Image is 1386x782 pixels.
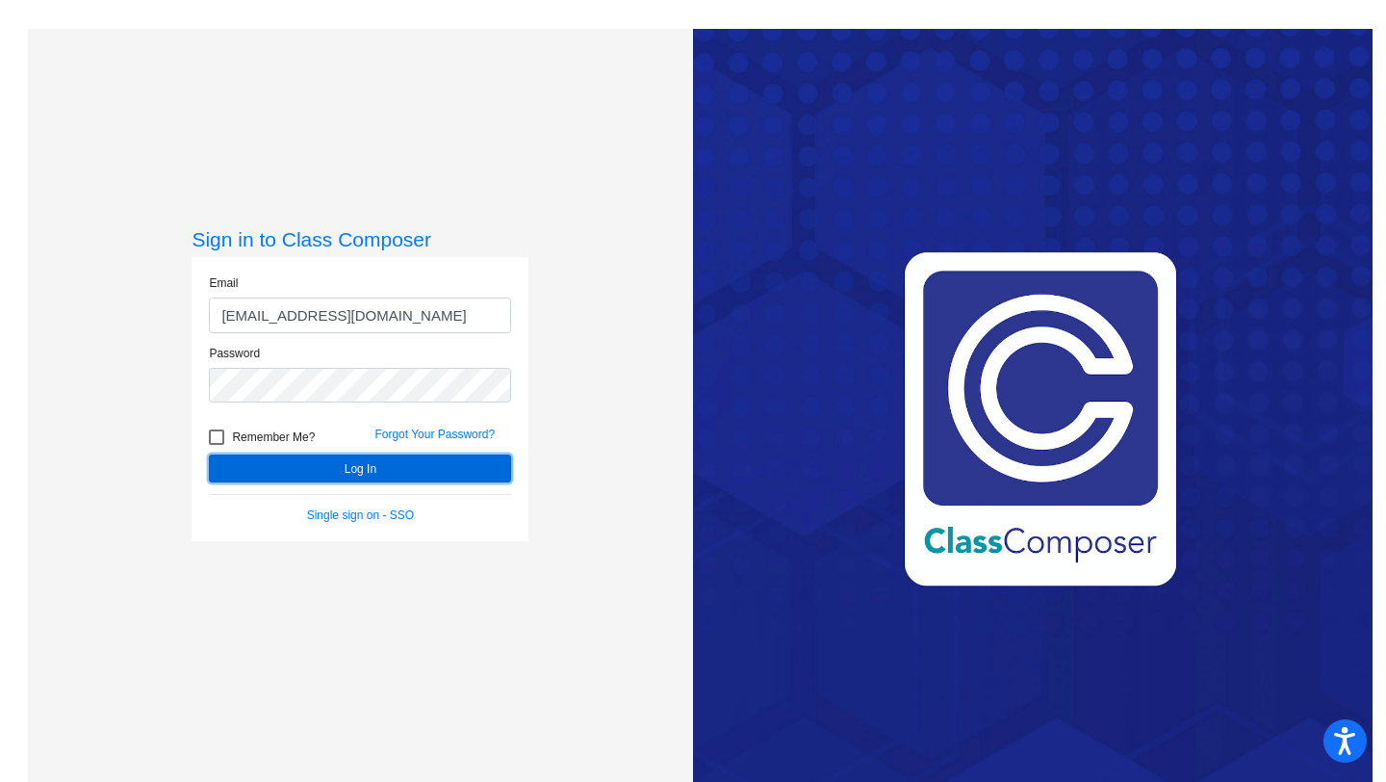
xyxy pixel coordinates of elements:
button: Log In [209,455,511,482]
label: Email [209,274,238,292]
span: Remember Me? [232,426,315,449]
h3: Sign in to Class Composer [192,227,528,251]
a: Single sign on - SSO [307,508,414,522]
label: Password [209,345,260,362]
a: Forgot Your Password? [374,428,495,441]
